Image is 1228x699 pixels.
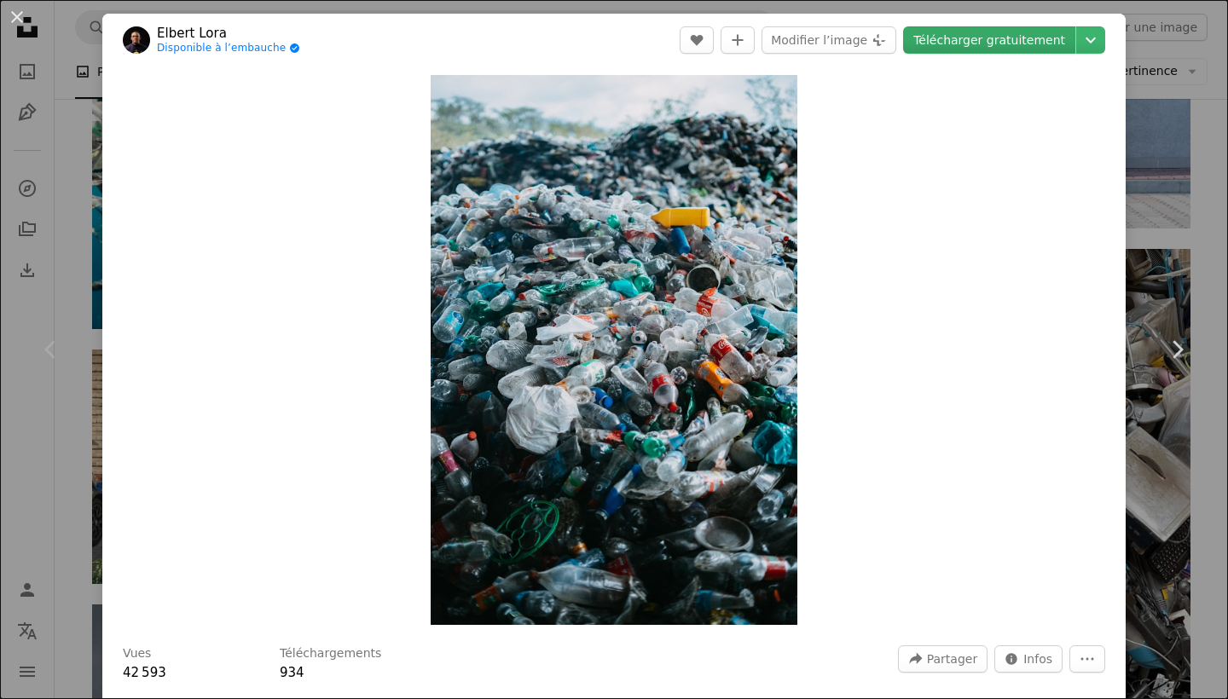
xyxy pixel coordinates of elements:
button: Modifier l’image [762,26,896,54]
h3: Vues [123,645,151,662]
img: un grand tas de bouteilles en plastique et de canettes [431,75,797,625]
a: Disponible à l’embauche [157,42,300,55]
a: Elbert Lora [157,25,300,42]
span: 934 [280,665,304,680]
span: Partager [927,646,977,672]
button: Partager cette image [898,645,988,673]
a: Suivant [1126,268,1228,431]
button: J’aime [680,26,714,54]
span: Infos [1023,646,1052,672]
button: Statistiques de cette image [994,645,1063,673]
button: Zoom sur cette image [431,75,797,625]
h3: Téléchargements [280,645,381,662]
button: Plus d’actions [1069,645,1105,673]
span: 42 593 [123,665,166,680]
a: Télécharger gratuitement [903,26,1075,54]
button: Choisissez la taille de téléchargement [1076,26,1105,54]
button: Ajouter à la collection [721,26,755,54]
img: Accéder au profil de Elbert Lora [123,26,150,54]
